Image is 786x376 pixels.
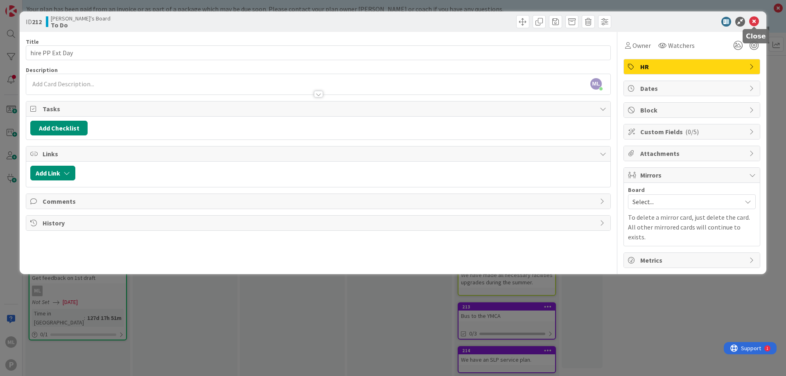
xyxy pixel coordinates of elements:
[632,41,651,50] span: Owner
[640,105,745,115] span: Block
[43,104,596,114] span: Tasks
[30,166,75,180] button: Add Link
[26,66,58,74] span: Description
[26,17,42,27] span: ID
[685,128,699,136] span: ( 0/5 )
[43,3,45,10] div: 1
[51,15,111,22] span: [PERSON_NAME]'s Board
[43,218,596,228] span: History
[43,149,596,159] span: Links
[746,32,766,40] h5: Close
[51,22,111,28] b: To Do
[26,38,39,45] label: Title
[668,41,695,50] span: Watchers
[632,196,737,207] span: Select...
[640,62,745,72] span: HR
[26,45,611,60] input: type card name here...
[640,170,745,180] span: Mirrors
[30,121,88,135] button: Add Checklist
[628,187,645,193] span: Board
[640,149,745,158] span: Attachments
[640,127,745,137] span: Custom Fields
[628,212,756,242] p: To delete a mirror card, just delete the card. All other mirrored cards will continue to exists.
[590,78,602,90] span: ML
[43,196,596,206] span: Comments
[640,83,745,93] span: Dates
[17,1,37,11] span: Support
[32,18,42,26] b: 212
[640,255,745,265] span: Metrics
